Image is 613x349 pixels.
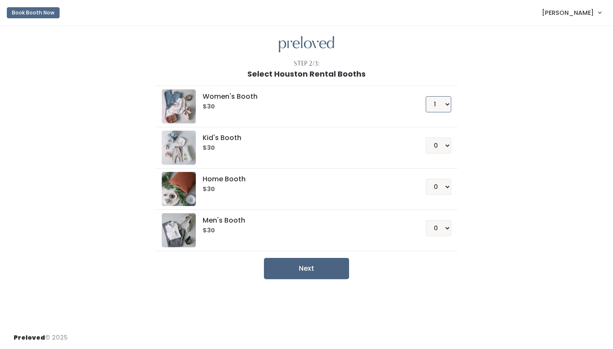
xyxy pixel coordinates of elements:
span: [PERSON_NAME] [542,8,594,17]
img: preloved logo [279,36,334,53]
a: [PERSON_NAME] [533,3,610,22]
h6: $30 [203,186,405,193]
h6: $30 [203,145,405,152]
h6: $30 [203,103,405,110]
div: Step 2/3: [294,59,320,68]
button: Book Booth Now [7,7,60,18]
img: preloved logo [162,213,196,247]
span: Preloved [14,333,45,342]
h5: Women's Booth [203,93,405,100]
h5: Home Booth [203,175,405,183]
div: © 2025 [14,326,68,342]
img: preloved logo [162,89,196,123]
h6: $30 [203,227,405,234]
h5: Men's Booth [203,217,405,224]
button: Next [264,258,349,279]
h1: Select Houston Rental Booths [247,70,366,78]
img: preloved logo [162,131,196,165]
a: Book Booth Now [7,3,60,22]
h5: Kid's Booth [203,134,405,142]
img: preloved logo [162,172,196,206]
